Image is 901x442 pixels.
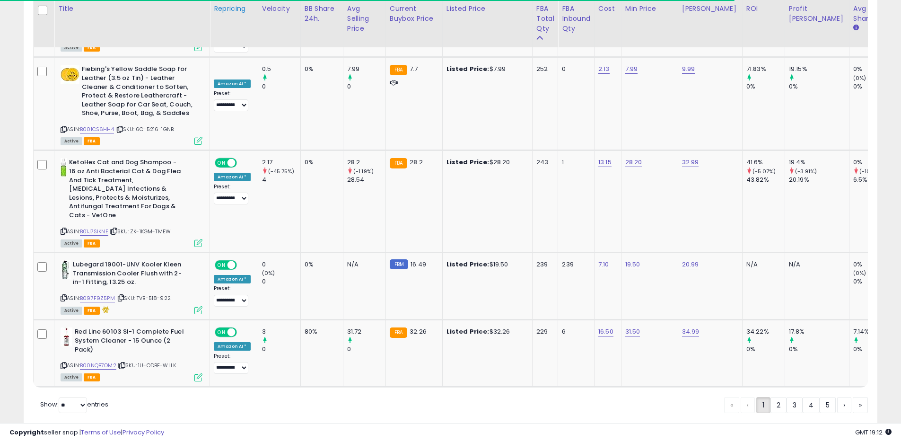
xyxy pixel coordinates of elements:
[214,90,251,112] div: Preset:
[61,260,70,279] img: 41lT6bzHgES._SL40_.jpg
[262,277,300,286] div: 0
[353,168,374,175] small: (-1.19%)
[746,158,785,167] div: 41.6%
[625,260,640,269] a: 19.50
[347,158,385,167] div: 28.2
[236,328,251,336] span: OFF
[115,125,174,133] span: | SKU: 6C-5216-1GNB
[80,294,115,302] a: B097F9Z5PM
[853,24,859,32] small: Avg BB Share.
[843,400,845,410] span: ›
[803,397,820,413] a: 4
[855,428,892,437] span: 2025-10-6 19:12 GMT
[61,239,82,248] span: All listings currently available for purchase on Amazon
[682,64,695,74] a: 9.99
[598,260,609,269] a: 7.10
[446,260,525,269] div: $19.50
[446,65,525,73] div: $7.99
[789,82,849,91] div: 0%
[789,176,849,184] div: 20.19%
[262,345,300,354] div: 0
[305,260,336,269] div: 0%
[69,158,184,222] b: KetoHex Cat and Dog Shampoo - 16 oz Anti Bacterial Cat & Dog Flea And Tick Treatment, [MEDICAL_DA...
[446,64,490,73] b: Listed Price:
[262,176,300,184] div: 4
[789,65,849,73] div: 19.15%
[122,428,164,437] a: Privacy Policy
[82,65,197,120] b: Fiebing's Yellow Saddle Soap for Leather (3.5 oz Tin) - Leather Cleaner & Conditioner to Soften, ...
[305,327,336,336] div: 80%
[347,65,385,73] div: 7.99
[262,4,297,14] div: Velocity
[73,260,188,289] b: Lubegard 19001-UNV Kooler Kleen Transmission Cooler Flush with 2-in-1 Fitting, 13.25 oz.
[598,4,617,14] div: Cost
[446,4,528,14] div: Listed Price
[853,65,892,73] div: 0%
[61,373,82,381] span: All listings currently available for purchase on Amazon
[214,275,251,283] div: Amazon AI *
[262,65,300,73] div: 0.5
[446,327,490,336] b: Listed Price:
[390,259,408,269] small: FBM
[40,400,108,409] span: Show: entries
[411,260,426,269] span: 16.49
[410,64,418,73] span: 7.7
[746,82,785,91] div: 0%
[61,65,79,84] img: 41wY0SB+DWL._SL40_.jpg
[859,168,881,175] small: (-100%)
[216,261,227,269] span: ON
[859,400,862,410] span: »
[9,428,44,437] strong: Copyright
[390,65,407,75] small: FBA
[752,168,776,175] small: (-5.07%)
[262,327,300,336] div: 3
[390,4,438,24] div: Current Buybox Price
[598,327,613,336] a: 16.50
[853,82,892,91] div: 0%
[61,158,67,177] img: 31ilQYpqicL._SL40_.jpg
[746,260,778,269] div: N/A
[410,327,427,336] span: 32.26
[75,327,190,356] b: Red Line 60103 SI-1 Complete Fuel System Cleaner - 15 Ounce (2 Pack)
[262,260,300,269] div: 0
[214,80,251,88] div: Amazon AI *
[536,4,554,34] div: FBA Total Qty
[347,260,378,269] div: N/A
[214,184,251,205] div: Preset:
[81,428,121,437] a: Terms of Use
[61,307,82,315] span: All listings currently available for purchase on Amazon
[347,345,385,354] div: 0
[80,362,116,370] a: B00NQB7OM2
[305,158,336,167] div: 0%
[80,228,108,236] a: B01J7SIKNE
[214,353,251,374] div: Preset:
[84,44,100,52] span: FBA
[598,158,612,167] a: 13.15
[853,269,866,277] small: (0%)
[562,327,587,336] div: 6
[214,4,254,14] div: Repricing
[562,65,587,73] div: 0
[853,176,892,184] div: 6.5%
[268,168,294,175] small: (-45.75%)
[214,285,251,307] div: Preset:
[84,239,100,248] span: FBA
[446,327,525,336] div: $32.26
[625,4,674,14] div: Min Price
[390,327,407,338] small: FBA
[61,158,202,246] div: ASIN:
[746,176,785,184] div: 43.82%
[305,65,336,73] div: 0%
[446,260,490,269] b: Listed Price:
[236,159,251,167] span: OFF
[118,362,176,369] span: | SKU: 1U-ODBF-WLLK
[598,64,610,74] a: 2.13
[756,397,770,413] a: 1
[536,260,551,269] div: 239
[61,327,72,346] img: 31q8fXzG3xL._SL40_.jpg
[625,158,642,167] a: 28.20
[770,397,787,413] a: 2
[61,44,82,52] span: All listings currently available for purchase on Amazon
[789,260,842,269] div: N/A
[789,345,849,354] div: 0%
